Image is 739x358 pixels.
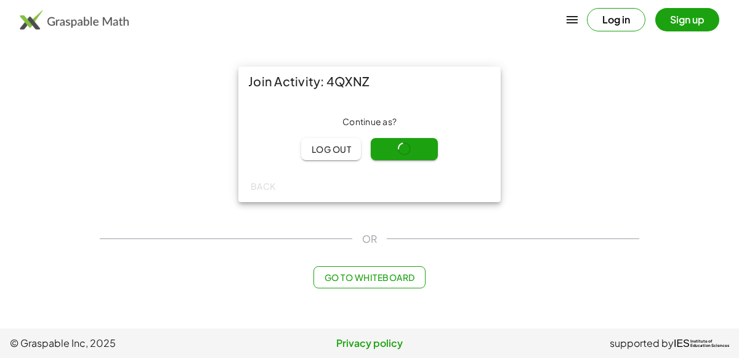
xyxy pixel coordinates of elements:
a: Privacy policy [249,336,489,351]
span: Go to Whiteboard [324,272,414,283]
span: IES [674,338,690,349]
span: © Graspable Inc, 2025 [10,336,249,351]
div: Continue as ? [248,116,491,128]
button: Go to Whiteboard [313,266,425,288]
span: supported by [610,336,674,351]
div: Join Activity: 4QXNZ [238,67,501,96]
button: Sign up [655,8,719,31]
span: Log out [311,144,351,155]
span: OR [362,232,377,246]
button: Log out [301,138,361,160]
button: Log in [587,8,645,31]
a: IESInstitute ofEducation Sciences [674,336,729,351]
span: Institute of Education Sciences [690,340,729,348]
